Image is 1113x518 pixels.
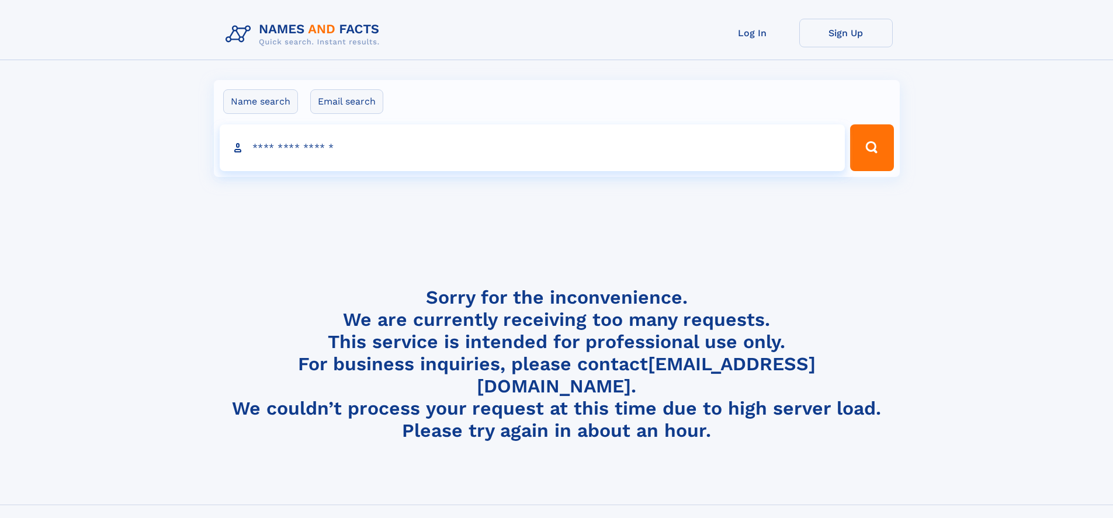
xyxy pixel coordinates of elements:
[220,124,845,171] input: search input
[221,286,893,442] h4: Sorry for the inconvenience. We are currently receiving too many requests. This service is intend...
[477,353,816,397] a: [EMAIL_ADDRESS][DOMAIN_NAME]
[310,89,383,114] label: Email search
[850,124,893,171] button: Search Button
[223,89,298,114] label: Name search
[221,19,389,50] img: Logo Names and Facts
[706,19,799,47] a: Log In
[799,19,893,47] a: Sign Up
